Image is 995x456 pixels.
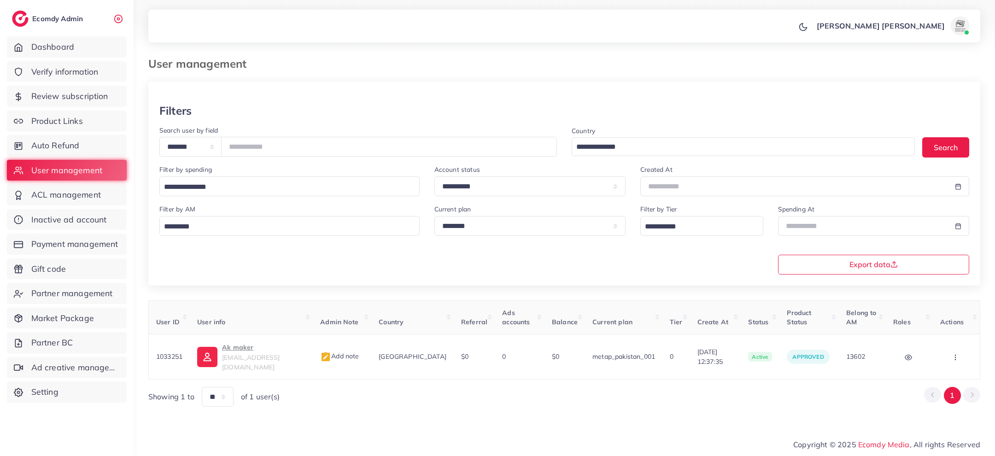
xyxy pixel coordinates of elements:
a: Partner BC [7,332,127,353]
span: Setting [31,386,59,398]
a: Market Package [7,308,127,329]
a: Setting [7,381,127,403]
span: Partner BC [31,337,73,349]
span: Ad creative management [31,362,120,374]
a: Inactive ad account [7,209,127,230]
a: Payment management [7,234,127,255]
span: Market Package [31,312,94,324]
div: Search for option [640,216,763,236]
span: Gift code [31,263,66,275]
input: Search for option [642,220,751,234]
a: [PERSON_NAME] [PERSON_NAME]avatar [812,17,973,35]
a: Gift code [7,258,127,280]
p: [PERSON_NAME] [PERSON_NAME] [817,20,945,31]
img: avatar [951,17,969,35]
h2: Ecomdy Admin [32,14,85,23]
a: Product Links [7,111,127,132]
div: Search for option [159,176,420,196]
input: Search for option [573,140,903,154]
a: Ad creative management [7,357,127,378]
span: Auto Refund [31,140,80,152]
a: Dashboard [7,36,127,58]
span: Product Links [31,115,83,127]
div: Search for option [572,137,915,156]
span: User management [31,164,102,176]
a: logoEcomdy Admin [12,11,85,27]
button: Go to page 1 [944,387,961,404]
span: Review subscription [31,90,108,102]
ul: Pagination [924,387,980,404]
span: Inactive ad account [31,214,107,226]
input: Search for option [161,180,408,194]
span: Dashboard [31,41,74,53]
span: ACL management [31,189,101,201]
a: Verify information [7,61,127,82]
img: logo [12,11,29,27]
span: Partner management [31,287,113,299]
span: Verify information [31,66,99,78]
a: User management [7,160,127,181]
span: Payment management [31,238,118,250]
a: Partner management [7,283,127,304]
input: Search for option [161,220,408,234]
div: Search for option [159,216,420,236]
a: Auto Refund [7,135,127,156]
a: Review subscription [7,86,127,107]
a: ACL management [7,184,127,205]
